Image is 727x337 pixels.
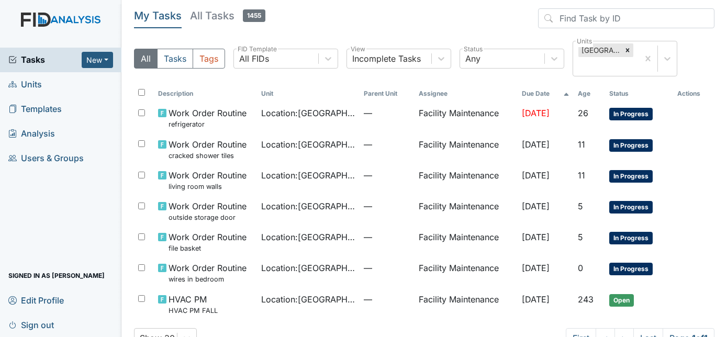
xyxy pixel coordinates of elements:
small: file basket [169,243,247,253]
span: 243 [578,294,594,305]
span: — [364,262,410,274]
span: [DATE] [522,232,550,242]
span: [DATE] [522,170,550,181]
span: — [364,293,410,306]
span: Location : [GEOGRAPHIC_DATA] [261,107,356,119]
span: Location : [GEOGRAPHIC_DATA] [261,200,356,212]
span: 0 [578,263,583,273]
th: Toggle SortBy [574,85,605,103]
small: wires in bedroom [169,274,247,284]
span: 26 [578,108,588,118]
th: Toggle SortBy [360,85,415,103]
span: Edit Profile [8,292,64,308]
span: — [364,169,410,182]
td: Facility Maintenance [415,165,518,196]
button: All [134,49,158,69]
span: In Progress [609,170,653,183]
span: [DATE] [522,139,550,150]
small: refrigerator [169,119,247,129]
th: Toggle SortBy [257,85,360,103]
button: Tags [193,49,225,69]
small: outside storage door [169,212,247,222]
input: Find Task by ID [538,8,714,28]
div: Incomplete Tasks [352,52,421,65]
span: 1455 [243,9,265,22]
small: HVAC PM FALL [169,306,218,316]
span: 11 [578,139,585,150]
span: In Progress [609,201,653,214]
span: Location : [GEOGRAPHIC_DATA] [261,293,356,306]
small: living room walls [169,182,247,192]
td: Facility Maintenance [415,227,518,257]
span: 5 [578,232,583,242]
span: Location : [GEOGRAPHIC_DATA] [261,262,356,274]
span: Open [609,294,634,307]
span: Users & Groups [8,150,84,166]
span: Work Order Routine file basket [169,231,247,253]
input: Toggle All Rows Selected [138,89,145,96]
span: In Progress [609,139,653,152]
span: Location : [GEOGRAPHIC_DATA] [261,169,356,182]
button: New [82,52,113,68]
span: [DATE] [522,263,550,273]
span: — [364,200,410,212]
span: Sign out [8,317,54,333]
th: Assignee [415,85,518,103]
span: Units [8,76,42,93]
span: [DATE] [522,201,550,211]
td: Facility Maintenance [415,257,518,288]
div: Type filter [134,49,225,69]
div: Any [465,52,480,65]
td: Facility Maintenance [415,134,518,165]
span: HVAC PM HVAC PM FALL [169,293,218,316]
span: Analysis [8,126,55,142]
a: Tasks [8,53,82,66]
th: Toggle SortBy [518,85,573,103]
span: — [364,107,410,119]
h5: All Tasks [190,8,265,23]
td: Facility Maintenance [415,289,518,320]
span: In Progress [609,263,653,275]
span: Signed in as [PERSON_NAME] [8,267,105,284]
div: All FIDs [239,52,269,65]
span: — [364,138,410,151]
span: [DATE] [522,294,550,305]
span: 11 [578,170,585,181]
small: cracked shower tiles [169,151,247,161]
div: [GEOGRAPHIC_DATA] [578,43,622,57]
span: Work Order Routine outside storage door [169,200,247,222]
span: Templates [8,101,62,117]
span: Location : [GEOGRAPHIC_DATA] [261,231,356,243]
span: Work Order Routine refrigerator [169,107,247,129]
span: In Progress [609,232,653,244]
span: [DATE] [522,108,550,118]
th: Actions [673,85,714,103]
span: — [364,231,410,243]
button: Tasks [157,49,193,69]
span: In Progress [609,108,653,120]
span: 5 [578,201,583,211]
span: Work Order Routine wires in bedroom [169,262,247,284]
span: Work Order Routine living room walls [169,169,247,192]
span: Location : [GEOGRAPHIC_DATA] [261,138,356,151]
span: Work Order Routine cracked shower tiles [169,138,247,161]
td: Facility Maintenance [415,196,518,227]
h5: My Tasks [134,8,182,23]
th: Toggle SortBy [605,85,673,103]
td: Facility Maintenance [415,103,518,133]
th: Toggle SortBy [154,85,257,103]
